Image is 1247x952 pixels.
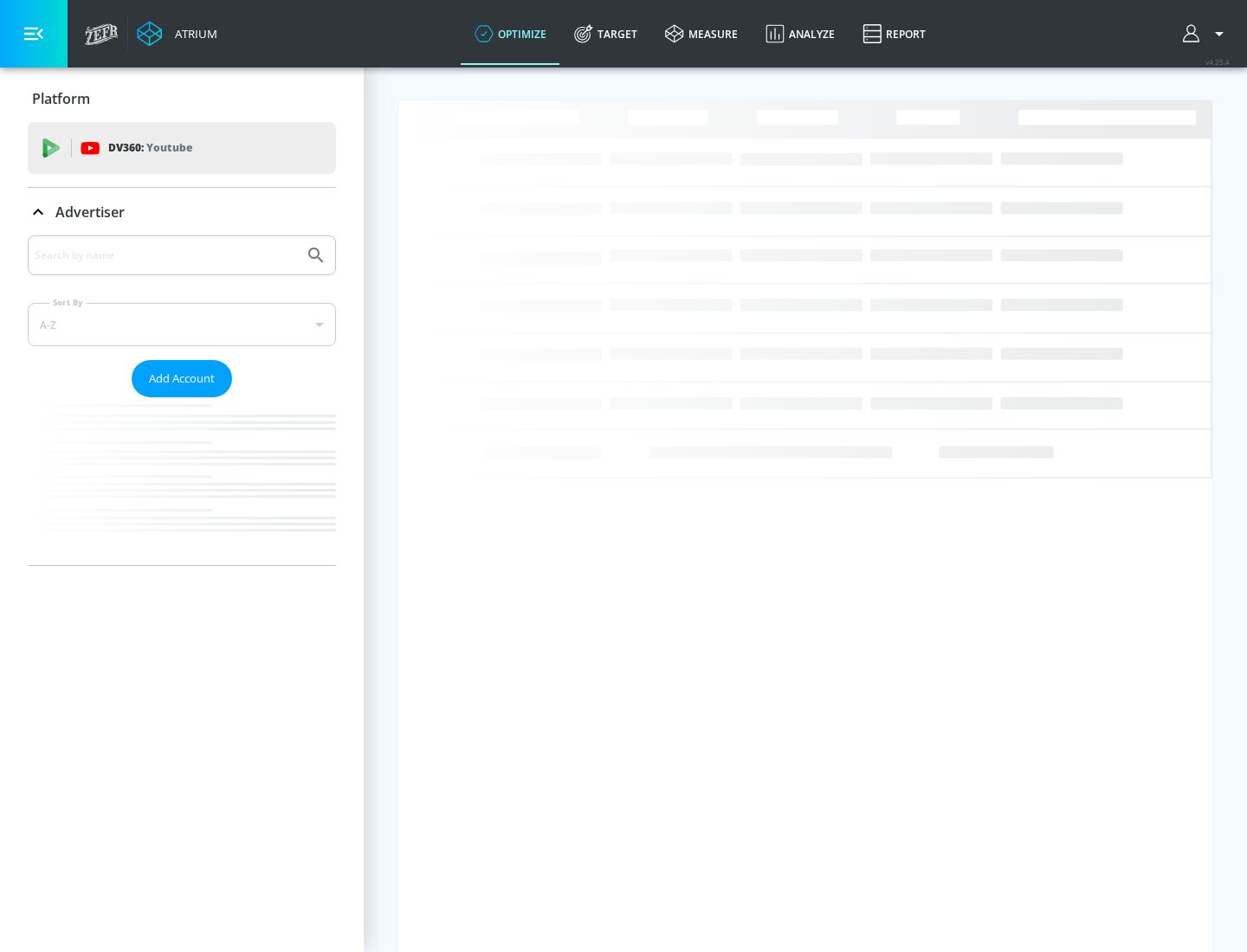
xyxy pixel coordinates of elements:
div: Advertiser [28,188,336,236]
span: Add Account [149,369,215,389]
p: Youtube [146,138,192,157]
div: Platform [28,74,336,123]
div: Atrium [168,26,217,42]
a: Report [849,3,940,65]
a: Analyze [752,3,849,65]
span: v 4.25.4 [1205,57,1230,67]
a: Target [560,3,651,65]
nav: list of Advertiser [28,397,336,565]
p: DV360: [108,138,192,158]
input: Search by name [35,244,297,267]
label: Sort By [49,297,87,308]
a: measure [651,3,752,65]
div: Advertiser [28,235,336,565]
a: Atrium [137,21,217,47]
div: A-Z [28,303,336,346]
a: optimize [461,3,560,65]
p: Platform [32,89,90,108]
div: DV360: Youtube [28,122,336,174]
button: Add Account [132,360,232,397]
p: Advertiser [55,203,125,222]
